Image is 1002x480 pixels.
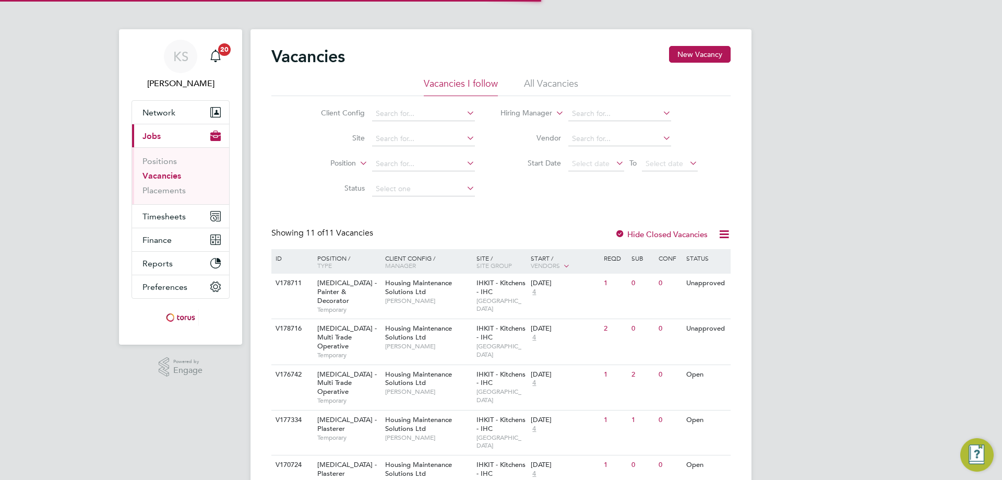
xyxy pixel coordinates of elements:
span: [PERSON_NAME] [385,342,471,350]
label: Client Config [305,108,365,118]
span: 4 [531,333,538,342]
div: Reqd [601,249,628,267]
div: Unapproved [684,274,729,293]
span: IHKIT - Kitchens - IHC [476,324,526,342]
div: Client Config / [383,249,474,274]
div: V176742 [273,365,309,384]
span: IHKIT - Kitchens - IHC [476,278,526,296]
div: [DATE] [531,324,599,333]
input: Search for... [372,107,475,121]
span: Temporary [317,306,380,314]
label: Start Date [501,158,561,168]
span: [PERSON_NAME] [385,434,471,442]
input: Search for... [568,132,671,146]
div: Open [684,411,729,430]
span: [GEOGRAPHIC_DATA] [476,434,526,450]
div: [DATE] [531,279,599,288]
span: To [626,156,640,170]
span: Vendors [531,261,560,270]
button: Engage Resource Center [960,438,994,472]
div: [DATE] [531,416,599,425]
label: Hiring Manager [492,108,552,119]
div: Status [684,249,729,267]
div: 2 [601,319,628,338]
button: Timesheets [132,205,229,228]
div: Open [684,365,729,384]
div: 0 [656,411,683,430]
span: Housing Maintenance Solutions Ltd [385,460,452,478]
a: Vacancies [142,171,181,181]
div: Start / [528,249,601,275]
span: [MEDICAL_DATA] - Multi Trade Operative [317,324,377,350]
span: Temporary [317,351,380,359]
span: 4 [531,288,538,297]
div: Site / [474,249,529,274]
span: Finance [142,235,172,245]
div: V170724 [273,455,309,475]
span: Housing Maintenance Solutions Ltd [385,415,452,433]
span: Housing Maintenance Solutions Ltd [385,324,452,342]
span: Select date [646,159,683,168]
span: IHKIT - Kitchens - IHC [476,415,526,433]
span: Housing Maintenance Solutions Ltd [385,278,452,296]
span: [PERSON_NAME] [385,297,471,305]
span: Temporary [317,434,380,442]
span: IHKIT - Kitchens - IHC [476,370,526,388]
a: 20 [205,40,226,73]
div: Position / [309,249,383,274]
div: V177334 [273,411,309,430]
span: [MEDICAL_DATA] - Plasterer [317,460,377,478]
span: Engage [173,366,202,375]
span: 4 [531,379,538,388]
button: Preferences [132,275,229,298]
span: Type [317,261,332,270]
div: 1 [601,365,628,384]
label: Vendor [501,133,561,143]
div: Open [684,455,729,475]
div: Jobs [132,147,229,204]
span: 11 of [306,228,325,238]
div: V178711 [273,274,309,293]
span: Manager [385,261,416,270]
button: Network [132,101,229,124]
span: 11 Vacancies [306,228,373,238]
span: Karl Sandford [132,77,230,90]
li: All Vacancies [524,77,578,96]
span: Temporary [317,396,380,405]
span: [GEOGRAPHIC_DATA] [476,342,526,358]
div: Sub [629,249,656,267]
input: Search for... [372,132,475,146]
button: New Vacancy [669,46,731,63]
span: KS [173,50,188,63]
button: Finance [132,228,229,251]
a: Placements [142,185,186,195]
span: Network [142,108,175,118]
a: KS[PERSON_NAME] [132,40,230,90]
div: 1 [601,274,628,293]
span: Powered by [173,357,202,366]
span: Housing Maintenance Solutions Ltd [385,370,452,388]
div: 1 [601,411,628,430]
div: 0 [629,319,656,338]
div: Conf [656,249,683,267]
a: Go to home page [132,309,230,326]
label: Site [305,133,365,143]
span: [MEDICAL_DATA] - Plasterer [317,415,377,433]
h2: Vacancies [271,46,345,67]
div: 0 [656,365,683,384]
div: 0 [629,274,656,293]
span: 20 [218,43,231,56]
input: Search for... [568,107,671,121]
span: [GEOGRAPHIC_DATA] [476,388,526,404]
input: Search for... [372,157,475,171]
input: Select one [372,182,475,196]
div: [DATE] [531,461,599,470]
span: Preferences [142,282,187,292]
span: 4 [531,470,538,478]
div: 0 [656,455,683,475]
label: Position [296,158,356,169]
span: [GEOGRAPHIC_DATA] [476,297,526,313]
button: Jobs [132,124,229,147]
div: V178716 [273,319,309,338]
img: torus-logo-retina.png [162,309,199,326]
